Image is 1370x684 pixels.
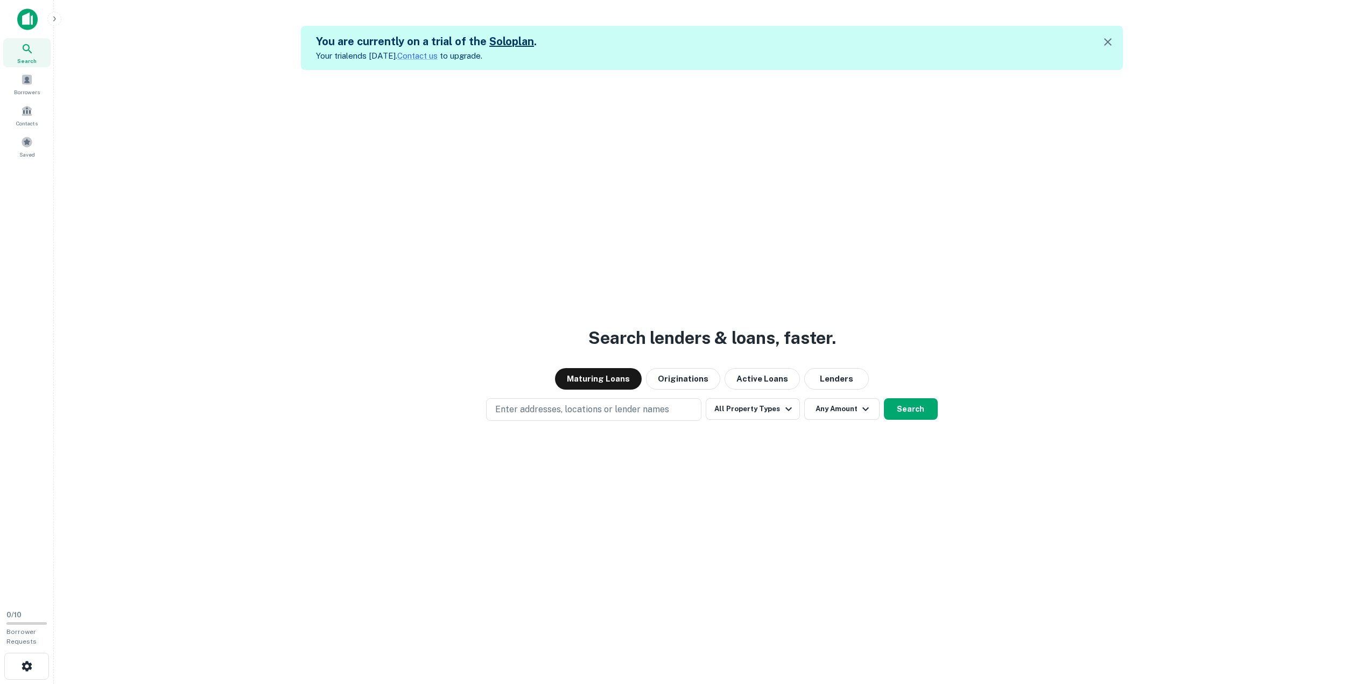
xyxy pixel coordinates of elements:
a: Borrowers [3,69,51,98]
a: Saved [3,132,51,161]
h3: Search lenders & loans, faster. [588,325,836,351]
span: Contacts [16,119,38,128]
button: Lenders [804,368,869,390]
button: Originations [646,368,720,390]
a: Contact us [397,51,438,60]
button: All Property Types [706,398,799,420]
span: Borrower Requests [6,628,37,645]
a: Search [3,38,51,67]
iframe: Chat Widget [1316,598,1370,650]
button: Search [884,398,938,420]
img: capitalize-icon.png [17,9,38,30]
a: Soloplan [489,35,534,48]
a: Contacts [3,101,51,130]
button: Any Amount [804,398,880,420]
button: Enter addresses, locations or lender names [486,398,701,421]
p: Your trial ends [DATE]. to upgrade. [316,50,537,62]
p: Enter addresses, locations or lender names [495,403,669,416]
span: 0 / 10 [6,611,22,619]
span: Borrowers [14,88,40,96]
h5: You are currently on a trial of the . [316,33,537,50]
span: Saved [19,150,35,159]
button: Active Loans [725,368,800,390]
span: Search [17,57,37,65]
button: Maturing Loans [555,368,642,390]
